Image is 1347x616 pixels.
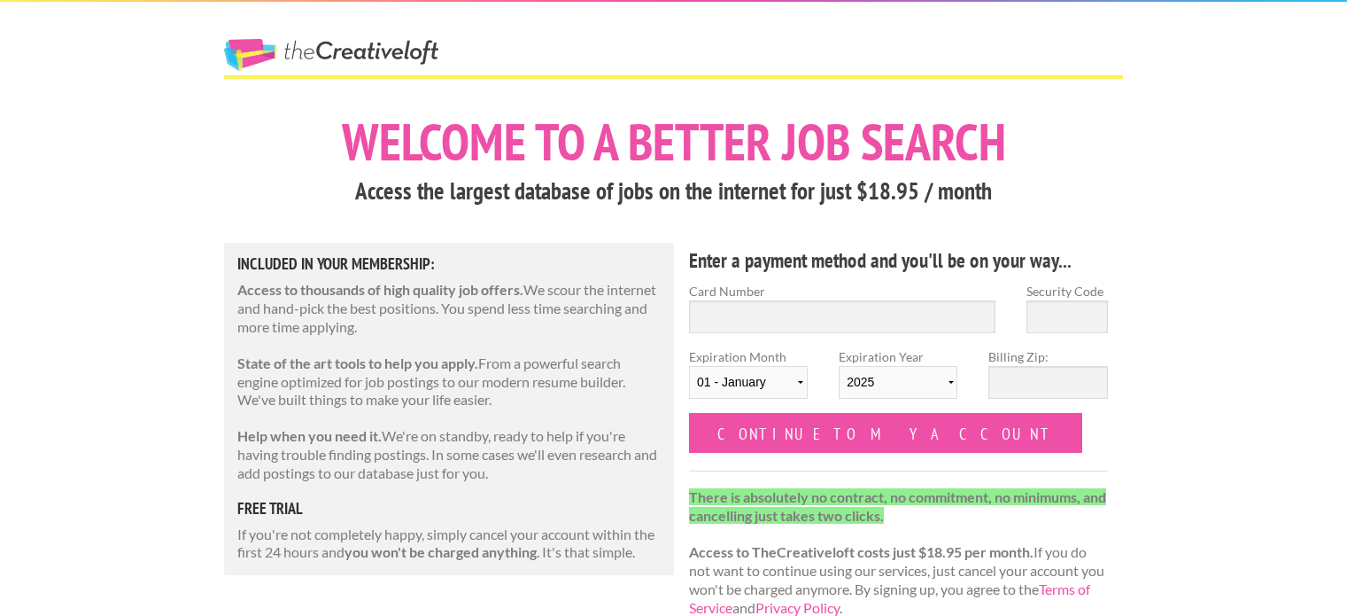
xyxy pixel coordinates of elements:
strong: There is absolutely no contract, no commitment, no minimums, and cancelling just takes two clicks. [689,488,1106,524]
a: Privacy Policy [755,599,840,616]
a: Terms of Service [689,581,1090,616]
p: If you're not completely happy, simply cancel your account within the first 24 hours and . It's t... [237,526,661,563]
label: Billing Zip: [988,347,1107,366]
label: Security Code [1026,282,1108,300]
p: From a powerful search engine optimized for job postings to our modern resume builder. We've buil... [237,355,661,409]
a: The Creative Loft [224,39,438,71]
strong: Help when you need it. [237,427,382,444]
h1: Welcome to a better job search [224,116,1123,168]
label: Expiration Year [839,347,957,413]
strong: you won't be charged anything [344,543,537,560]
strong: State of the art tools to help you apply. [237,355,478,371]
label: Expiration Month [689,347,808,413]
h5: Included in Your Membership: [237,256,661,272]
input: Continue to my account [689,413,1082,453]
strong: Access to TheCreativeloft costs just $18.95 per month. [689,543,1033,560]
select: Expiration Month [689,366,808,399]
strong: Access to thousands of high quality job offers. [237,281,523,298]
p: We scour the internet and hand-pick the best positions. You spend less time searching and more ti... [237,281,661,336]
p: We're on standby, ready to help if you're having trouble finding postings. In some cases we'll ev... [237,427,661,482]
select: Expiration Year [839,366,957,399]
h4: Enter a payment method and you'll be on your way... [689,246,1108,275]
h5: free trial [237,501,661,517]
h3: Access the largest database of jobs on the internet for just $18.95 / month [224,175,1123,208]
label: Card Number [689,282,995,300]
